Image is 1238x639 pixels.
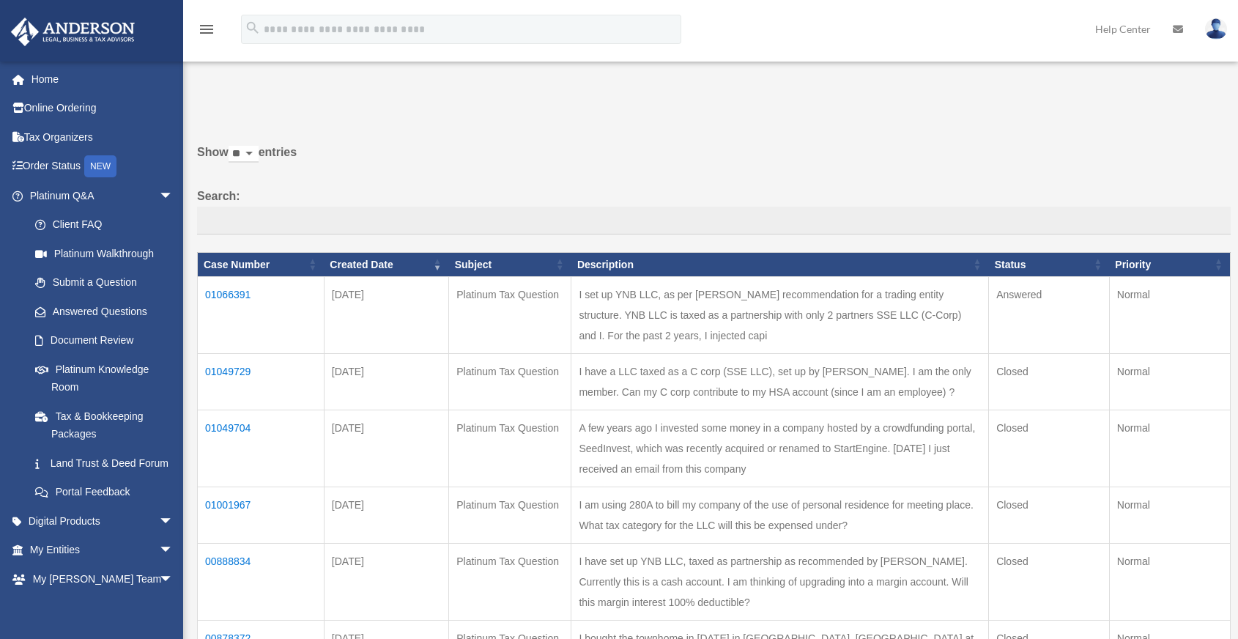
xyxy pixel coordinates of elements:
[198,487,325,544] td: 01001967
[571,252,989,277] th: Description: activate to sort column ascending
[21,297,181,326] a: Answered Questions
[7,18,139,46] img: Anderson Advisors Platinum Portal
[571,354,989,410] td: I have a LLC taxed as a C corp (SSE LLC), set up by [PERSON_NAME]. I am the only member. Can my C...
[198,544,325,621] td: 00888834
[324,277,448,354] td: [DATE]
[159,536,188,566] span: arrow_drop_down
[10,564,196,594] a: My [PERSON_NAME] Teamarrow_drop_down
[324,487,448,544] td: [DATE]
[10,64,196,94] a: Home
[989,354,1110,410] td: Closed
[197,142,1231,177] label: Show entries
[324,544,448,621] td: [DATE]
[989,252,1110,277] th: Status: activate to sort column ascending
[21,355,188,402] a: Platinum Knowledge Room
[21,448,188,478] a: Land Trust & Deed Forum
[571,544,989,621] td: I have set up YNB LLC, taxed as partnership as recommended by [PERSON_NAME]. Currently this is a ...
[989,544,1110,621] td: Closed
[571,277,989,354] td: I set up YNB LLC, as per [PERSON_NAME] recommendation for a trading entity structure. YNB LLC is ...
[197,186,1231,234] label: Search:
[449,487,571,544] td: Platinum Tax Question
[571,410,989,487] td: A few years ago I invested some money in a company hosted by a crowdfunding portal, SeedInvest, w...
[571,487,989,544] td: I am using 280A to bill my company of the use of personal residence for meeting place. What tax c...
[198,21,215,38] i: menu
[198,277,325,354] td: 01066391
[198,26,215,38] a: menu
[159,181,188,211] span: arrow_drop_down
[229,146,259,163] select: Showentries
[10,152,196,182] a: Order StatusNEW
[198,354,325,410] td: 01049729
[449,252,571,277] th: Subject: activate to sort column ascending
[198,410,325,487] td: 01049704
[197,207,1231,234] input: Search:
[10,536,196,565] a: My Entitiesarrow_drop_down
[21,478,188,507] a: Portal Feedback
[21,402,188,448] a: Tax & Bookkeeping Packages
[10,122,196,152] a: Tax Organizers
[245,20,261,36] i: search
[449,410,571,487] td: Platinum Tax Question
[449,354,571,410] td: Platinum Tax Question
[1109,544,1230,621] td: Normal
[1109,487,1230,544] td: Normal
[21,210,188,240] a: Client FAQ
[449,544,571,621] td: Platinum Tax Question
[324,354,448,410] td: [DATE]
[10,506,196,536] a: Digital Productsarrow_drop_down
[989,410,1110,487] td: Closed
[989,487,1110,544] td: Closed
[84,155,116,177] div: NEW
[21,326,188,355] a: Document Review
[159,564,188,594] span: arrow_drop_down
[324,252,448,277] th: Created Date: activate to sort column ascending
[1109,252,1230,277] th: Priority: activate to sort column ascending
[1109,277,1230,354] td: Normal
[1109,354,1230,410] td: Normal
[21,268,188,298] a: Submit a Question
[989,277,1110,354] td: Answered
[198,252,325,277] th: Case Number: activate to sort column ascending
[159,506,188,536] span: arrow_drop_down
[324,410,448,487] td: [DATE]
[1205,18,1227,40] img: User Pic
[10,181,188,210] a: Platinum Q&Aarrow_drop_down
[449,277,571,354] td: Platinum Tax Question
[10,94,196,123] a: Online Ordering
[1109,410,1230,487] td: Normal
[21,239,188,268] a: Platinum Walkthrough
